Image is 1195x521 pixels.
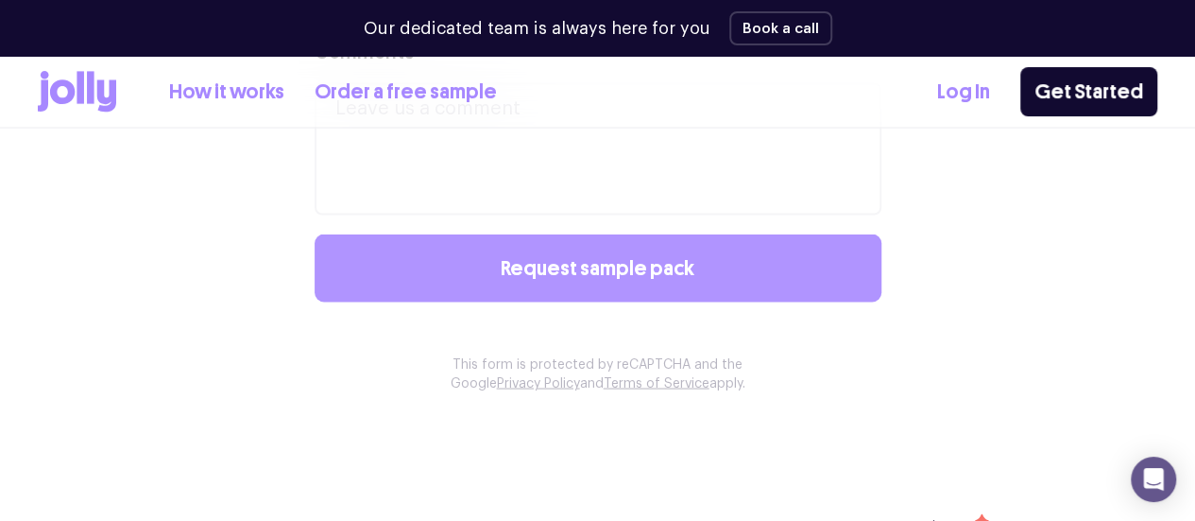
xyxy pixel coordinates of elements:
div: Open Intercom Messenger [1131,457,1176,502]
a: Log In [937,77,990,108]
p: Our dedicated team is always here for you [364,16,710,42]
a: How it works [169,77,284,108]
p: This form is protected by reCAPTCHA and the Google and apply. [417,355,779,392]
button: Book a call [729,11,832,45]
a: Terms of Service [604,376,709,390]
a: Order a free sample [315,77,497,108]
a: Privacy Policy [497,376,580,390]
span: Request sample pack [501,257,694,278]
a: Get Started [1020,67,1157,116]
button: Request sample pack [315,234,881,302]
